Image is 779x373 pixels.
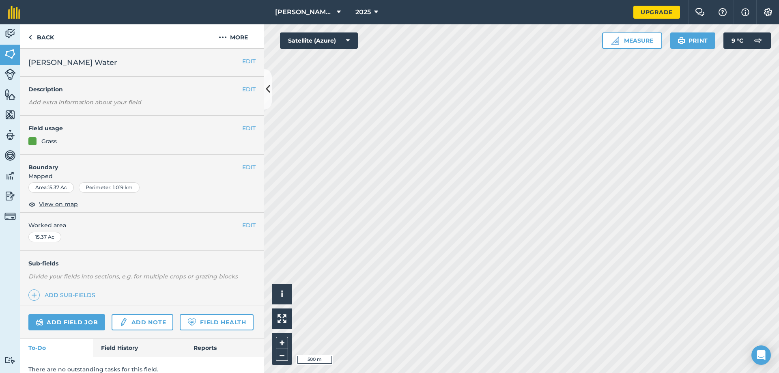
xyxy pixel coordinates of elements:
[695,8,705,16] img: Two speech bubbles overlapping with the left bubble in the forefront
[280,32,358,49] button: Satellite (Azure)
[751,345,771,365] div: Open Intercom Messenger
[611,37,619,45] img: Ruler icon
[20,259,264,268] h4: Sub-fields
[79,182,140,193] div: Perimeter : 1.019 km
[39,200,78,209] span: View on map
[718,8,727,16] img: A question mark icon
[28,199,36,209] img: svg+xml;base64,PHN2ZyB4bWxucz0iaHR0cDovL3d3dy53My5vcmcvMjAwMC9zdmciIHdpZHRoPSIxOCIgaGVpZ2h0PSIyNC...
[219,32,227,42] img: svg+xml;base64,PHN2ZyB4bWxucz0iaHR0cDovL3d3dy53My5vcmcvMjAwMC9zdmciIHdpZHRoPSIyMCIgaGVpZ2h0PSIyNC...
[732,32,743,49] span: 9 ° C
[4,48,16,60] img: svg+xml;base64,PHN2ZyB4bWxucz0iaHR0cDovL3d3dy53My5vcmcvMjAwMC9zdmciIHdpZHRoPSI1NiIgaGVpZ2h0PSI2MC...
[28,85,256,94] h4: Description
[28,289,99,301] a: Add sub-fields
[4,211,16,222] img: svg+xml;base64,PD94bWwgdmVyc2lvbj0iMS4wIiBlbmNvZGluZz0idXRmLTgiPz4KPCEtLSBHZW5lcmF0b3I6IEFkb2JlIE...
[28,221,256,230] span: Worked area
[180,314,253,330] a: Field Health
[28,182,74,193] div: Area : 15.37 Ac
[28,32,32,42] img: svg+xml;base64,PHN2ZyB4bWxucz0iaHR0cDovL3d3dy53My5vcmcvMjAwMC9zdmciIHdpZHRoPSI5IiBoZWlnaHQ9IjI0Ii...
[4,190,16,202] img: svg+xml;base64,PD94bWwgdmVyc2lvbj0iMS4wIiBlbmNvZGluZz0idXRmLTgiPz4KPCEtLSBHZW5lcmF0b3I6IEFkb2JlIE...
[272,284,292,304] button: i
[741,7,749,17] img: svg+xml;base64,PHN2ZyB4bWxucz0iaHR0cDovL3d3dy53My5vcmcvMjAwMC9zdmciIHdpZHRoPSIxNyIgaGVpZ2h0PSIxNy...
[242,163,256,172] button: EDIT
[28,314,105,330] a: Add field job
[276,337,288,349] button: +
[41,137,57,146] div: Grass
[4,149,16,162] img: svg+xml;base64,PD94bWwgdmVyc2lvbj0iMS4wIiBlbmNvZGluZz0idXRmLTgiPz4KPCEtLSBHZW5lcmF0b3I6IEFkb2JlIE...
[275,7,334,17] span: [PERSON_NAME] Farms Inc
[20,172,264,181] span: Mapped
[28,124,242,133] h4: Field usage
[28,99,141,106] em: Add extra information about your field
[678,36,685,45] img: svg+xml;base64,PHN2ZyB4bWxucz0iaHR0cDovL3d3dy53My5vcmcvMjAwMC9zdmciIHdpZHRoPSIxOSIgaGVpZ2h0PSIyNC...
[20,155,242,172] h4: Boundary
[633,6,680,19] a: Upgrade
[4,356,16,364] img: svg+xml;base64,PD94bWwgdmVyc2lvbj0iMS4wIiBlbmNvZGluZz0idXRmLTgiPz4KPCEtLSBHZW5lcmF0b3I6IEFkb2JlIE...
[242,221,256,230] button: EDIT
[278,314,286,323] img: Four arrows, one pointing top left, one top right, one bottom right and the last bottom left
[119,317,128,327] img: svg+xml;base64,PD94bWwgdmVyc2lvbj0iMS4wIiBlbmNvZGluZz0idXRmLTgiPz4KPCEtLSBHZW5lcmF0b3I6IEFkb2JlIE...
[750,32,766,49] img: svg+xml;base64,PD94bWwgdmVyc2lvbj0iMS4wIiBlbmNvZGluZz0idXRmLTgiPz4KPCEtLSBHZW5lcmF0b3I6IEFkb2JlIE...
[20,339,93,357] a: To-Do
[4,129,16,141] img: svg+xml;base64,PD94bWwgdmVyc2lvbj0iMS4wIiBlbmNvZGluZz0idXRmLTgiPz4KPCEtLSBHZW5lcmF0b3I6IEFkb2JlIE...
[242,124,256,133] button: EDIT
[763,8,773,16] img: A cog icon
[602,32,662,49] button: Measure
[276,349,288,361] button: –
[4,170,16,182] img: svg+xml;base64,PD94bWwgdmVyc2lvbj0iMS4wIiBlbmNvZGluZz0idXRmLTgiPz4KPCEtLSBHZW5lcmF0b3I6IEFkb2JlIE...
[723,32,771,49] button: 9 °C
[28,273,238,280] em: Divide your fields into sections, e.g. for multiple crops or grazing blocks
[670,32,716,49] button: Print
[28,57,117,68] span: [PERSON_NAME] Water
[203,24,264,48] button: More
[4,88,16,101] img: svg+xml;base64,PHN2ZyB4bWxucz0iaHR0cDovL3d3dy53My5vcmcvMjAwMC9zdmciIHdpZHRoPSI1NiIgaGVpZ2h0PSI2MC...
[355,7,371,17] span: 2025
[112,314,173,330] a: Add note
[242,57,256,66] button: EDIT
[8,6,20,19] img: fieldmargin Logo
[28,199,78,209] button: View on map
[242,85,256,94] button: EDIT
[36,317,43,327] img: svg+xml;base64,PD94bWwgdmVyc2lvbj0iMS4wIiBlbmNvZGluZz0idXRmLTgiPz4KPCEtLSBHZW5lcmF0b3I6IEFkb2JlIE...
[28,232,61,242] div: 15.37 Ac
[4,109,16,121] img: svg+xml;base64,PHN2ZyB4bWxucz0iaHR0cDovL3d3dy53My5vcmcvMjAwMC9zdmciIHdpZHRoPSI1NiIgaGVpZ2h0PSI2MC...
[93,339,185,357] a: Field History
[281,289,283,299] span: i
[31,290,37,300] img: svg+xml;base64,PHN2ZyB4bWxucz0iaHR0cDovL3d3dy53My5vcmcvMjAwMC9zdmciIHdpZHRoPSIxNCIgaGVpZ2h0PSIyNC...
[4,28,16,40] img: svg+xml;base64,PD94bWwgdmVyc2lvbj0iMS4wIiBlbmNvZGluZz0idXRmLTgiPz4KPCEtLSBHZW5lcmF0b3I6IEFkb2JlIE...
[20,24,62,48] a: Back
[4,69,16,80] img: svg+xml;base64,PD94bWwgdmVyc2lvbj0iMS4wIiBlbmNvZGluZz0idXRmLTgiPz4KPCEtLSBHZW5lcmF0b3I6IEFkb2JlIE...
[185,339,264,357] a: Reports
